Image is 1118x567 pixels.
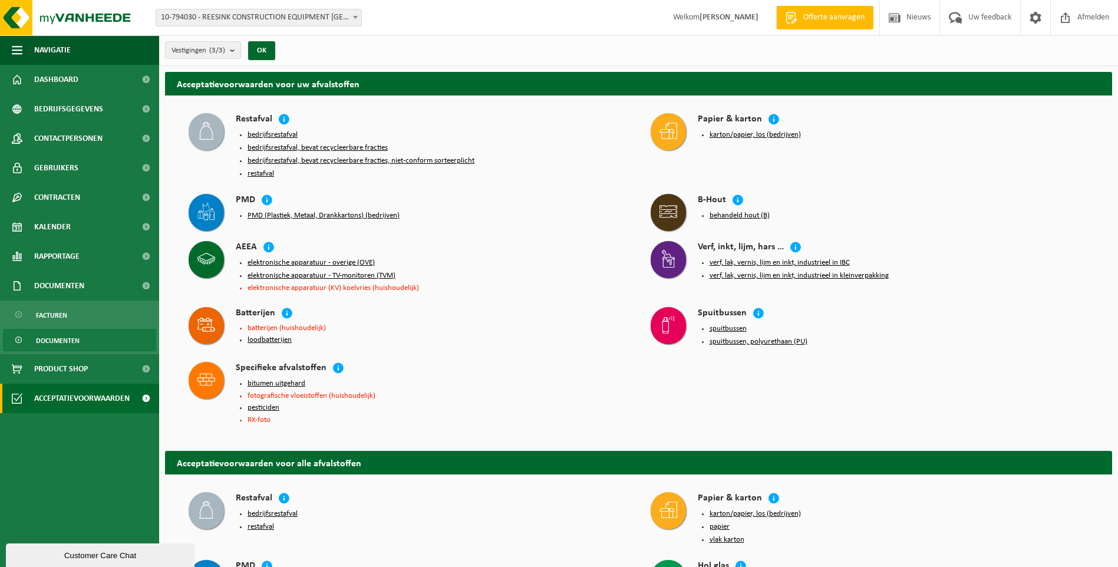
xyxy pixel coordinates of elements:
a: Facturen [3,304,156,326]
span: Gebruikers [34,153,78,183]
span: Dashboard [34,65,78,94]
h4: Batterijen [236,307,275,321]
span: Rapportage [34,242,80,271]
span: 10-794030 - REESINK CONSTRUCTION EQUIPMENT BELGIUM BV - HAMME [156,9,362,27]
li: elektronische apparatuur (KV) koelvries (huishoudelijk) [248,284,627,292]
button: restafval [248,522,274,532]
span: Navigatie [34,35,71,65]
a: Documenten [3,329,156,351]
button: vlak karton [710,535,744,545]
button: bitumen uitgehard [248,379,305,388]
button: PMD (Plastiek, Metaal, Drankkartons) (bedrijven) [248,211,400,220]
button: papier [710,522,730,532]
span: Offerte aanvragen [800,12,868,24]
h4: Spuitbussen [698,307,747,321]
button: bedrijfsrestafval [248,509,298,519]
a: Offerte aanvragen [776,6,873,29]
span: Acceptatievoorwaarden [34,384,130,413]
button: pesticiden [248,403,279,413]
li: fotografische vloeistoffen (huishoudelijk) [248,392,627,400]
button: restafval [248,169,274,179]
span: 10-794030 - REESINK CONSTRUCTION EQUIPMENT BELGIUM BV - HAMME [156,9,361,26]
h4: AEEA [236,241,257,255]
button: bedrijfsrestafval [248,130,298,140]
h2: Acceptatievoorwaarden voor alle afvalstoffen [165,451,1112,474]
span: Vestigingen [172,42,225,60]
span: Facturen [36,304,67,327]
h4: Papier & karton [698,113,762,127]
button: karton/papier, los (bedrijven) [710,130,801,140]
button: spuitbussen, polyurethaan (PU) [710,337,807,347]
button: verf, lak, vernis, lijm en inkt, industrieel in IBC [710,258,850,268]
li: RX-foto [248,416,627,424]
count: (3/3) [209,47,225,54]
span: Bedrijfsgegevens [34,94,103,124]
button: elektronische apparatuur - overige (OVE) [248,258,375,268]
h4: Restafval [236,492,272,506]
button: Vestigingen(3/3) [165,41,241,59]
button: loodbatterijen [248,335,292,345]
span: Documenten [36,329,80,352]
button: OK [248,41,275,60]
button: spuitbussen [710,324,747,334]
button: bedrijfsrestafval, bevat recycleerbare fracties [248,143,388,153]
button: behandeld hout (B) [710,211,770,220]
iframe: chat widget [6,541,197,567]
span: Contracten [34,183,80,212]
strong: [PERSON_NAME] [700,13,758,22]
button: verf, lak, vernis, lijm en inkt, industrieel in kleinverpakking [710,271,889,281]
h4: Verf, inkt, lijm, hars … [698,241,784,255]
h4: Restafval [236,113,272,127]
button: elektronische apparatuur - TV-monitoren (TVM) [248,271,395,281]
h4: Specifieke afvalstoffen [236,362,327,375]
span: Kalender [34,212,71,242]
h4: PMD [236,194,255,207]
span: Contactpersonen [34,124,103,153]
span: Documenten [34,271,84,301]
button: karton/papier, los (bedrijven) [710,509,801,519]
h4: B-Hout [698,194,726,207]
span: Product Shop [34,354,88,384]
h4: Papier & karton [698,492,762,506]
button: bedrijfsrestafval, bevat recycleerbare fracties, niet-conform sorteerplicht [248,156,474,166]
li: batterijen (huishoudelijk) [248,324,627,332]
h2: Acceptatievoorwaarden voor uw afvalstoffen [165,72,1112,95]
